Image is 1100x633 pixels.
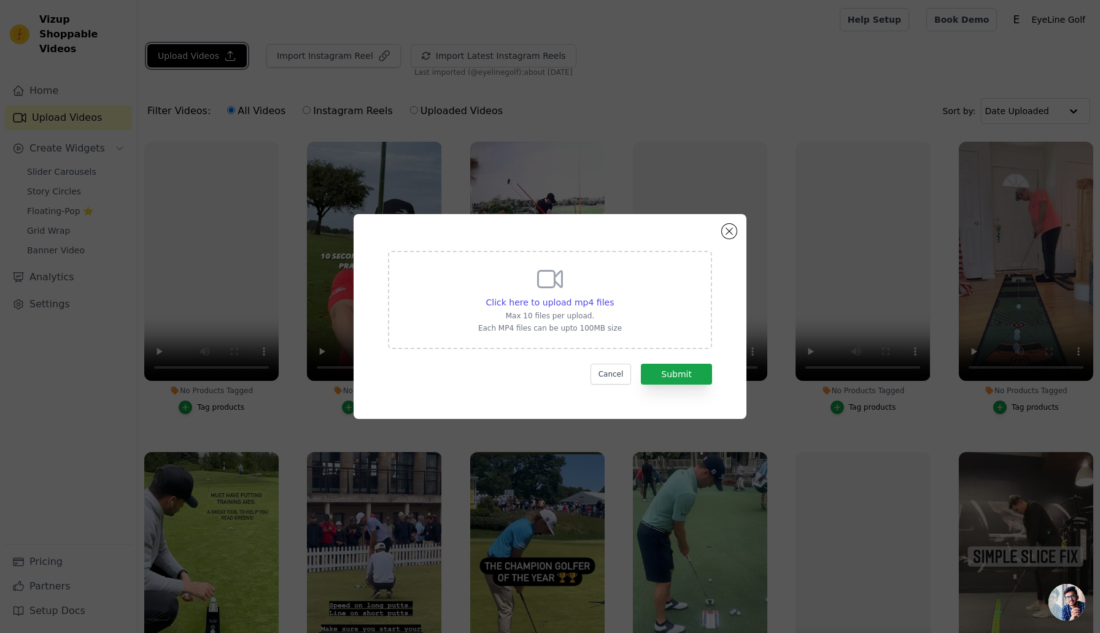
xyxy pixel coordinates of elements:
[486,297,614,307] span: Click here to upload mp4 files
[641,364,712,385] button: Submit
[478,311,622,321] p: Max 10 files per upload.
[591,364,632,385] button: Cancel
[722,224,737,239] button: Close modal
[1048,584,1085,621] a: Open chat
[478,323,622,333] p: Each MP4 files can be upto 100MB size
